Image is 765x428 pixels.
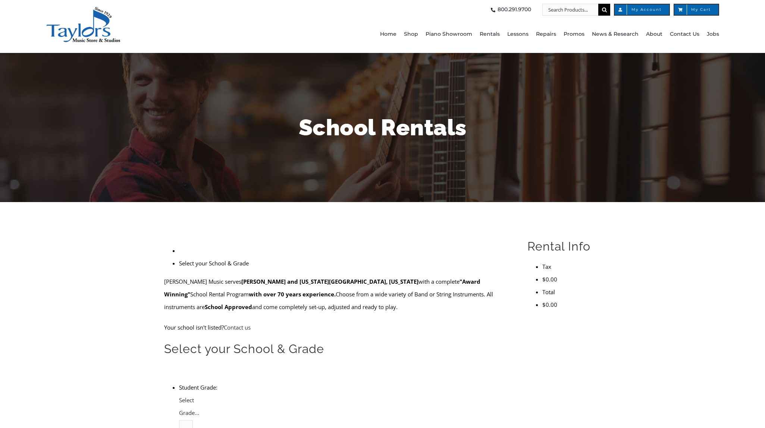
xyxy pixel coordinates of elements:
a: taylors-music-store-west-chester [46,6,120,13]
p: [PERSON_NAME] Music serves with a complete School Rental Program Choose from a wide variety of Ba... [164,275,510,313]
a: My Cart [674,4,719,16]
a: News & Research [592,16,639,53]
span: Contact Us [670,28,699,40]
h1: School Rentals [164,112,601,143]
li: Total [542,286,601,298]
span: Piano Showroom [426,28,472,40]
li: $0.00 [542,298,601,311]
span: About [646,28,662,40]
span: Home [380,28,396,40]
li: Tax [542,260,601,273]
span: My Cart [682,8,711,12]
span: Select Grade... [179,396,199,416]
a: Repairs [536,16,556,53]
a: Home [380,16,396,53]
a: Promos [564,16,584,53]
span: News & Research [592,28,639,40]
li: Select your School & Grade [179,257,510,270]
strong: School Approved [205,303,252,311]
a: My Account [614,4,670,16]
label: Student Grade: [179,384,217,391]
a: Jobs [707,16,719,53]
a: 800.291.9700 [489,4,531,16]
p: Your school isn't listed? [164,321,510,334]
strong: with over 70 years experience. [249,290,336,298]
span: Lessons [507,28,529,40]
a: About [646,16,662,53]
a: Lessons [507,16,529,53]
a: Rentals [480,16,500,53]
a: Contact Us [670,16,699,53]
h2: Rental Info [527,239,601,254]
span: My Account [622,8,662,12]
nav: Main Menu [221,16,719,53]
span: Shop [404,28,418,40]
input: Search [598,4,610,16]
a: Contact us [224,324,251,331]
span: 800.291.9700 [498,4,531,16]
h2: Select your School & Grade [164,341,510,357]
span: Jobs [707,28,719,40]
span: Promos [564,28,584,40]
a: Shop [404,16,418,53]
input: Search Products... [542,4,598,16]
strong: [PERSON_NAME] and [US_STATE][GEOGRAPHIC_DATA], [US_STATE] [241,278,418,285]
nav: Top Right [221,4,719,16]
li: $0.00 [542,273,601,286]
a: Piano Showroom [426,16,472,53]
span: Rentals [480,28,500,40]
span: Repairs [536,28,556,40]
